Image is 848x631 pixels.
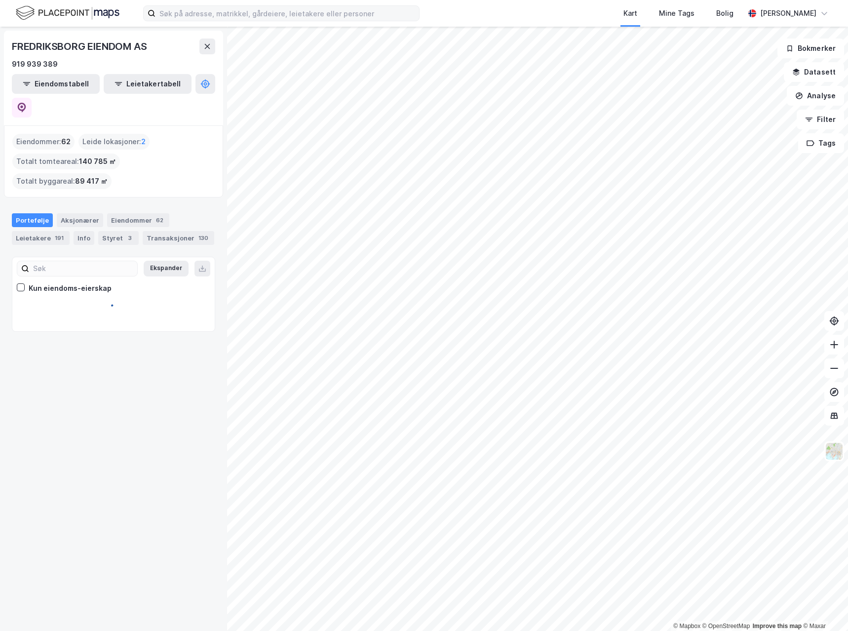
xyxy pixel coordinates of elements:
[144,261,189,276] button: Ekspander
[16,4,119,22] img: logo.f888ab2527a4732fd821a326f86c7f29.svg
[798,133,844,153] button: Tags
[61,136,71,148] span: 62
[12,213,53,227] div: Portefølje
[12,154,120,169] div: Totalt tomteareal :
[125,233,135,243] div: 3
[825,442,844,461] img: Z
[12,39,149,54] div: FREDRIKSBORG EIENDOM AS
[107,213,169,227] div: Eiendommer
[143,231,214,245] div: Transaksjoner
[154,215,165,225] div: 62
[155,6,419,21] input: Søk på adresse, matrikkel, gårdeiere, leietakere eller personer
[98,231,139,245] div: Styret
[797,110,844,129] button: Filter
[799,584,848,631] div: Kontrollprogram for chat
[78,134,150,150] div: Leide lokasjoner :
[75,175,108,187] span: 89 417 ㎡
[141,136,146,148] span: 2
[106,304,121,319] img: spinner.a6d8c91a73a9ac5275cf975e30b51cfb.svg
[29,261,137,276] input: Søk
[659,7,694,19] div: Mine Tags
[716,7,733,19] div: Bolig
[53,233,66,243] div: 191
[74,231,94,245] div: Info
[12,74,100,94] button: Eiendomstabell
[760,7,816,19] div: [PERSON_NAME]
[12,231,70,245] div: Leietakere
[753,623,802,630] a: Improve this map
[12,58,58,70] div: 919 939 389
[787,86,844,106] button: Analyse
[104,74,192,94] button: Leietakertabell
[702,623,750,630] a: OpenStreetMap
[673,623,700,630] a: Mapbox
[12,173,112,189] div: Totalt byggareal :
[12,134,75,150] div: Eiendommer :
[57,213,103,227] div: Aksjonærer
[196,233,210,243] div: 130
[777,39,844,58] button: Bokmerker
[799,584,848,631] iframe: Chat Widget
[623,7,637,19] div: Kart
[784,62,844,82] button: Datasett
[29,282,112,294] div: Kun eiendoms-eierskap
[79,156,116,167] span: 140 785 ㎡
